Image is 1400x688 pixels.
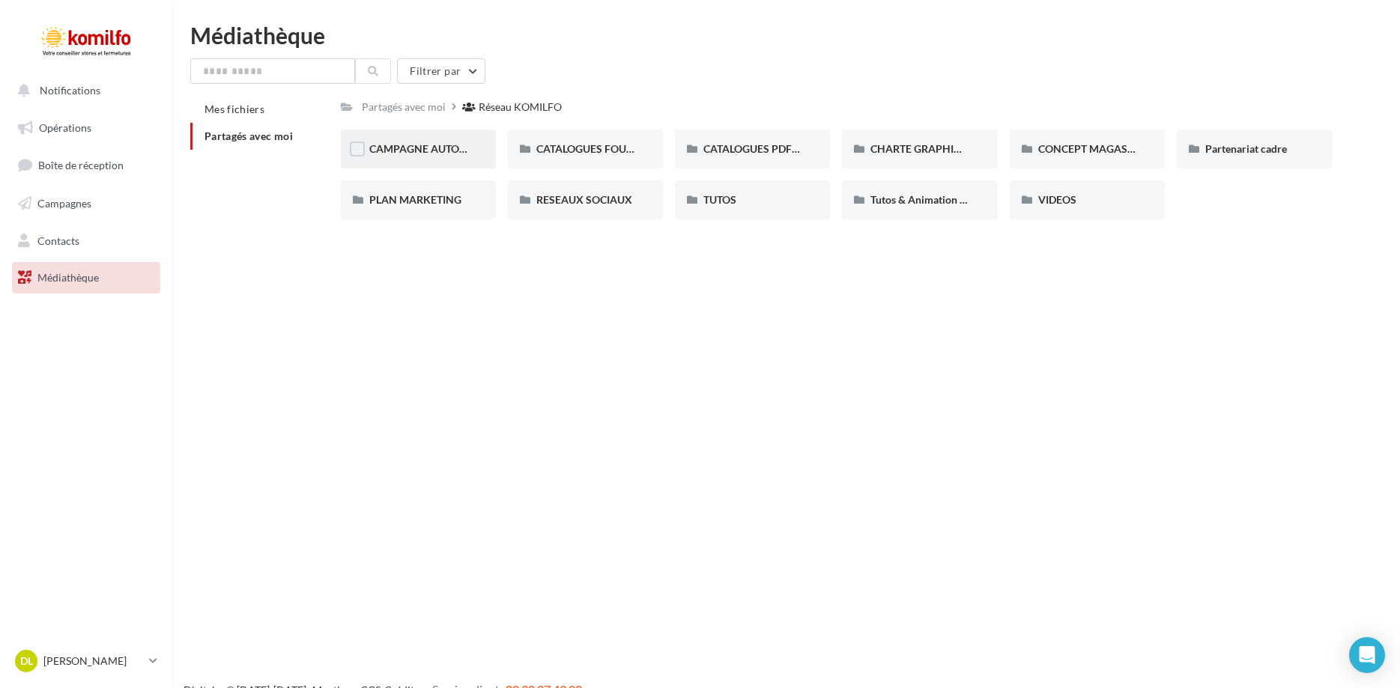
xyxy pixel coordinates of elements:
[9,188,163,219] a: Campagnes
[1038,142,1139,155] span: CONCEPT MAGASIN
[37,271,99,284] span: Médiathèque
[204,103,264,115] span: Mes fichiers
[37,197,91,210] span: Campagnes
[9,149,163,181] a: Boîte de réception
[37,234,79,246] span: Contacts
[38,159,124,171] span: Boîte de réception
[1349,637,1385,673] div: Open Intercom Messenger
[870,142,975,155] span: CHARTE GRAPHIQUE
[536,193,632,206] span: RESEAUX SOCIAUX
[1205,142,1287,155] span: Partenariat cadre
[20,654,33,669] span: DL
[43,654,143,669] p: [PERSON_NAME]
[9,225,163,257] a: Contacts
[703,142,818,155] span: CATALOGUES PDF 2025
[204,130,293,142] span: Partagés avec moi
[9,262,163,293] a: Médiathèque
[536,142,769,155] span: CATALOGUES FOURNISSEURS - PRODUITS 2025
[1038,193,1076,206] span: VIDEOS
[369,142,483,155] span: CAMPAGNE AUTOMNE
[703,193,736,206] span: TUTOS
[40,84,100,97] span: Notifications
[12,647,160,675] a: DL [PERSON_NAME]
[479,100,562,115] div: Réseau KOMILFO
[369,193,461,206] span: PLAN MARKETING
[397,58,485,84] button: Filtrer par
[39,121,91,134] span: Opérations
[190,24,1382,46] div: Médiathèque
[9,112,163,144] a: Opérations
[870,193,990,206] span: Tutos & Animation réseau
[362,100,446,115] div: Partagés avec moi
[9,75,157,106] button: Notifications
